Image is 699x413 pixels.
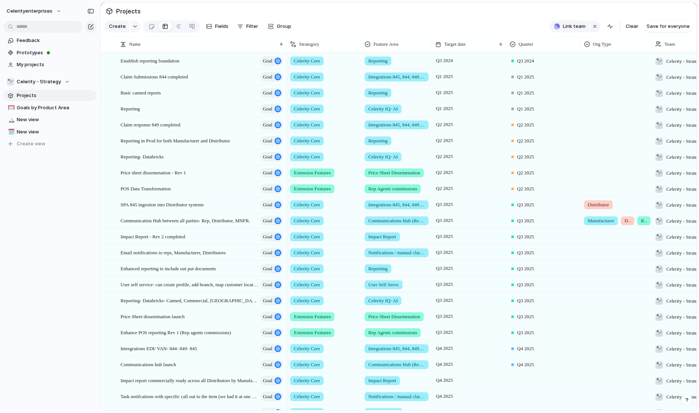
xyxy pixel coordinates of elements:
[121,184,171,193] span: POS Data Transformation
[294,281,320,288] span: Celerity Core
[517,57,534,65] span: Q3 2024
[7,116,14,123] button: 🏔️
[17,61,94,68] span: My projects
[263,232,272,242] span: goal
[434,152,455,161] span: Q2 2025
[121,216,250,225] span: Communication Hub between all parties- Rep, Distributor, MNFR.
[115,4,142,18] span: Projects
[434,104,455,113] span: Q1 2025
[260,88,283,98] button: goal
[263,200,272,210] span: goal
[664,41,675,48] span: Team
[655,106,663,113] div: 🔭
[517,89,534,97] span: Q1 2025
[264,20,295,32] button: Group
[655,345,663,353] div: 🔭
[655,281,663,289] div: 🔭
[655,154,663,161] div: 🔭
[4,114,97,125] a: 🏔️New view
[655,90,663,97] div: 🔭
[368,89,388,97] span: Reporting
[121,56,179,65] span: Establish reporting foundation
[294,185,331,193] span: Extension Features
[655,329,663,337] div: 🔭
[260,360,283,370] button: goal
[17,116,94,123] span: New view
[277,23,291,30] span: Group
[549,20,589,32] button: Link team
[294,297,320,304] span: Celerity Core
[434,344,455,353] span: Q4 2025
[294,249,320,256] span: Celerity Core
[263,88,272,98] span: goal
[655,361,663,369] div: 🔭
[260,392,283,401] button: goal
[121,328,231,336] span: Enhance POS reporting Rev 1 (Rep agents commissions)
[368,57,388,65] span: Reporting
[294,393,320,400] span: Celerity Core
[260,200,283,210] button: goal
[263,312,272,322] span: goal
[593,41,611,48] span: Org Type
[655,201,663,209] div: 🔭
[434,264,455,273] span: Q3 2025
[263,72,272,82] span: goal
[517,329,534,336] span: Q3 2025
[655,185,663,193] div: 🔭
[368,137,388,145] span: Reporting
[17,104,94,112] span: Goals by Product Area
[121,312,185,320] span: Price Sheet dissemination launch
[517,345,534,352] span: Q4 2025
[655,138,663,145] div: 🔭
[517,73,534,81] span: Q1 2025
[517,265,534,272] span: Q3 2025
[260,312,283,322] button: goal
[368,105,398,113] span: Celerity IQ- AI
[4,47,97,58] a: Prototypes
[517,185,534,193] span: Q2 2025
[263,56,272,66] span: goal
[655,74,663,81] div: 🔭
[434,184,455,193] span: Q2 2025
[260,248,283,258] button: goal
[368,233,396,241] span: Impact Report
[368,121,425,129] span: Integrations 845, 844, 849, 832
[8,103,13,112] div: 🥅
[121,264,216,272] span: Enhanced reporting to include out put documents
[368,345,425,352] span: Integrations 845, 844, 849, 832
[4,35,97,46] a: Feedback
[655,249,663,257] div: 🔭
[17,140,45,148] span: Create view
[294,153,320,161] span: Celerity Core
[263,280,272,290] span: goal
[260,72,283,82] button: goal
[263,136,272,146] span: goal
[121,120,180,129] span: Claim response 849 completed
[263,168,272,178] span: goal
[294,233,320,241] span: Celerity Core
[294,89,320,97] span: Celerity Core
[105,20,129,32] button: Create
[215,23,228,30] span: Fields
[655,233,663,241] div: 🔭
[625,217,631,225] span: Distributor
[121,280,258,288] span: User self service- can create profile, add branch, map customer locations
[260,104,283,114] button: goal
[260,376,283,385] button: goal
[260,264,283,274] button: goal
[294,361,320,368] span: Celerity Core
[263,328,272,338] span: goal
[623,20,641,32] button: Clear
[263,391,272,402] span: goal
[294,217,320,225] span: Celerity Core
[17,37,94,44] span: Feedback
[647,23,690,30] span: Save for everyone
[294,313,331,320] span: Extension Features
[121,344,197,352] span: Intergrations EDI/ VAN- 844- 849- 845
[641,217,647,225] span: Rep Agemnt
[260,328,283,338] button: goal
[588,217,614,225] span: Manufacturer
[368,329,417,336] span: Rep Agents commissions
[121,232,185,241] span: Impact Report - Rev 2 completed
[434,88,455,97] span: Q1 2025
